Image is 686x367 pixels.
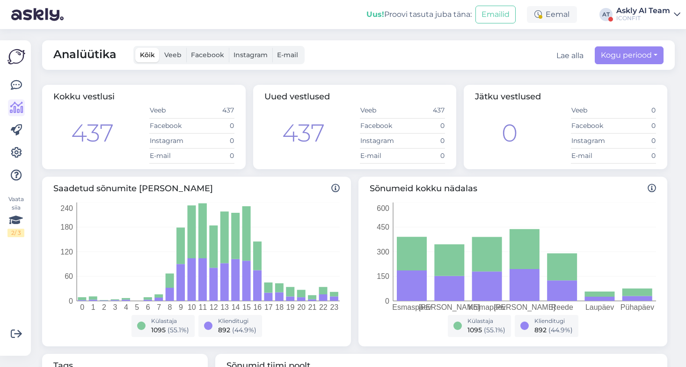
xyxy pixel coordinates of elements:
div: Vaata siia [7,195,24,237]
td: E-mail [149,148,192,163]
span: 1095 [151,326,166,334]
td: 0 [613,148,656,163]
td: 0 [402,148,445,163]
span: Sõnumeid kokku nädalas [370,182,656,195]
tspan: Kolmapäev [468,303,506,311]
tspan: 2 [102,303,106,311]
td: Veeb [149,103,192,118]
tspan: [PERSON_NAME] [494,303,555,312]
span: ( 55.1 %) [168,326,189,334]
button: Lae alla [556,50,584,61]
td: E-mail [360,148,402,163]
span: Veeb [164,51,182,59]
div: Klienditugi [218,317,256,325]
div: Külastaja [467,317,505,325]
tspan: 18 [275,303,284,311]
tspan: 22 [319,303,328,311]
a: Askly AI TeamICONFIT [616,7,680,22]
tspan: 300 [377,247,389,255]
tspan: 6 [146,303,150,311]
tspan: 16 [253,303,262,311]
tspan: 8 [168,303,172,311]
tspan: 5 [135,303,139,311]
td: 0 [192,118,234,133]
td: Facebook [571,118,613,133]
tspan: 120 [60,247,73,255]
tspan: 17 [264,303,273,311]
img: Askly Logo [7,48,25,66]
span: 1095 [467,326,482,334]
tspan: 7 [157,303,161,311]
span: ( 44.9 %) [232,326,256,334]
td: Instagram [360,133,402,148]
tspan: [PERSON_NAME] [419,303,481,312]
tspan: Pühapäev [620,303,654,311]
b: Uus! [366,10,384,19]
div: 437 [71,115,114,151]
td: Instagram [149,133,192,148]
tspan: 9 [179,303,183,311]
tspan: 0 [80,303,84,311]
td: 0 [613,133,656,148]
div: AT [599,8,613,21]
td: 437 [402,103,445,118]
td: 437 [192,103,234,118]
td: Veeb [360,103,402,118]
div: Klienditugi [534,317,573,325]
div: 437 [282,115,325,151]
span: Jätku vestlused [475,91,541,102]
tspan: 20 [297,303,306,311]
td: Veeb [571,103,613,118]
div: 0 [502,115,518,151]
tspan: 450 [377,223,389,231]
span: 892 [218,326,230,334]
td: 0 [192,148,234,163]
span: ( 55.1 %) [484,326,505,334]
span: Kõik [140,51,155,59]
tspan: Laupäev [585,303,614,311]
tspan: 15 [242,303,251,311]
td: 0 [192,133,234,148]
div: Eemal [527,6,577,23]
tspan: Reede [551,303,573,311]
td: 0 [613,118,656,133]
td: 0 [613,103,656,118]
tspan: 150 [377,272,389,280]
span: Analüütika [53,46,117,64]
tspan: 13 [220,303,229,311]
tspan: 19 [286,303,295,311]
span: 892 [534,326,547,334]
span: Uued vestlused [264,91,330,102]
span: Kokku vestlusi [53,91,115,102]
tspan: 21 [308,303,317,311]
span: Facebook [191,51,224,59]
tspan: Esmaspäev [392,303,431,311]
span: Saadetud sõnumite [PERSON_NAME] [53,182,340,195]
td: Instagram [571,133,613,148]
div: 2 / 3 [7,229,24,237]
button: Kogu periood [595,46,664,64]
tspan: 4 [124,303,128,311]
tspan: 14 [232,303,240,311]
tspan: 60 [65,272,73,280]
tspan: 180 [60,223,73,231]
tspan: 1 [91,303,95,311]
tspan: 240 [60,204,73,212]
div: Askly AI Team [616,7,670,15]
tspan: 0 [385,297,389,305]
tspan: 12 [210,303,218,311]
div: ICONFIT [616,15,670,22]
div: Külastaja [151,317,189,325]
td: Facebook [149,118,192,133]
td: Facebook [360,118,402,133]
tspan: 11 [198,303,207,311]
tspan: 10 [188,303,196,311]
tspan: 23 [330,303,338,311]
td: E-mail [571,148,613,163]
tspan: 600 [377,204,389,212]
span: E-mail [277,51,298,59]
tspan: 0 [69,297,73,305]
button: Emailid [475,6,516,23]
span: Instagram [234,51,268,59]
